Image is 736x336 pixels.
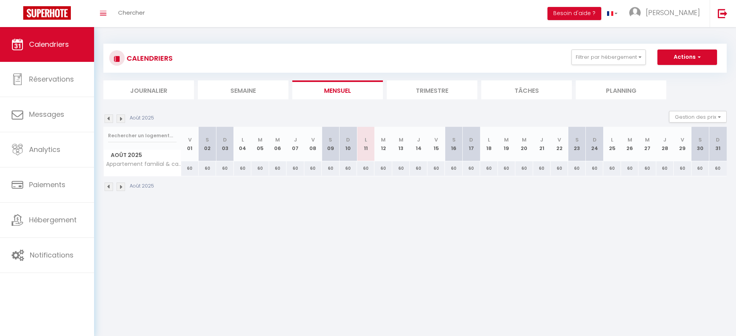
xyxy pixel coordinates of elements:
[322,127,339,161] th: 09
[374,127,392,161] th: 12
[304,127,322,161] th: 08
[515,127,533,161] th: 20
[181,161,199,176] div: 60
[522,136,527,143] abbr: M
[357,161,374,176] div: 60
[463,127,480,161] th: 17
[645,136,650,143] abbr: M
[558,136,561,143] abbr: V
[621,161,638,176] div: 60
[593,136,597,143] abbr: D
[709,127,727,161] th: 31
[392,161,410,176] div: 60
[646,8,700,17] span: [PERSON_NAME]
[504,136,509,143] abbr: M
[130,114,154,122] p: Août 2025
[656,127,674,161] th: 28
[669,111,727,123] button: Gestion des prix
[365,136,367,143] abbr: L
[452,136,456,143] abbr: S
[387,80,477,99] li: Trimestre
[480,161,498,176] div: 60
[586,161,603,176] div: 60
[311,136,315,143] abbr: V
[392,127,410,161] th: 13
[656,161,674,176] div: 60
[427,127,445,161] th: 15
[576,80,666,99] li: Planning
[103,80,194,99] li: Journalier
[223,136,227,143] abbr: D
[427,161,445,176] div: 60
[480,127,498,161] th: 18
[698,136,702,143] abbr: S
[638,161,656,176] div: 60
[340,127,357,161] th: 10
[374,161,392,176] div: 60
[718,9,727,18] img: logout
[575,136,579,143] abbr: S
[445,161,462,176] div: 60
[29,39,69,49] span: Calendriers
[269,127,287,161] th: 06
[251,161,269,176] div: 60
[29,109,64,119] span: Messages
[188,136,192,143] abbr: V
[269,161,287,176] div: 60
[611,136,613,143] abbr: L
[691,127,709,161] th: 30
[29,180,65,189] span: Paiements
[322,161,339,176] div: 60
[206,136,209,143] abbr: S
[346,136,350,143] abbr: D
[381,136,386,143] abbr: M
[568,161,585,176] div: 60
[691,161,709,176] div: 60
[258,136,262,143] abbr: M
[488,136,490,143] abbr: L
[292,80,383,99] li: Mensuel
[547,7,601,20] button: Besoin d'aide ?
[628,136,632,143] abbr: M
[533,127,551,161] th: 21
[703,304,736,336] iframe: LiveChat chat widget
[434,136,438,143] abbr: V
[674,127,691,161] th: 29
[498,127,515,161] th: 19
[23,6,71,20] img: Super Booking
[533,161,551,176] div: 60
[199,161,216,176] div: 60
[709,161,727,176] div: 60
[30,250,74,260] span: Notifications
[105,161,182,167] span: Appartement familial & calme
[29,145,60,154] span: Analytics
[410,161,427,176] div: 60
[515,161,533,176] div: 60
[216,161,233,176] div: 60
[674,161,691,176] div: 60
[29,215,77,225] span: Hébergement
[304,161,322,176] div: 60
[551,127,568,161] th: 22
[329,136,332,143] abbr: S
[216,127,233,161] th: 03
[242,136,244,143] abbr: L
[410,127,427,161] th: 14
[294,136,297,143] abbr: J
[417,136,420,143] abbr: J
[638,127,656,161] th: 27
[399,136,403,143] abbr: M
[621,127,638,161] th: 26
[681,136,684,143] abbr: V
[663,136,666,143] abbr: J
[445,127,462,161] th: 16
[469,136,473,143] abbr: D
[251,127,269,161] th: 05
[181,127,199,161] th: 01
[571,49,646,65] button: Filtrer par hébergement
[586,127,603,161] th: 24
[287,161,304,176] div: 60
[498,161,515,176] div: 60
[657,49,717,65] button: Actions
[234,127,251,161] th: 04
